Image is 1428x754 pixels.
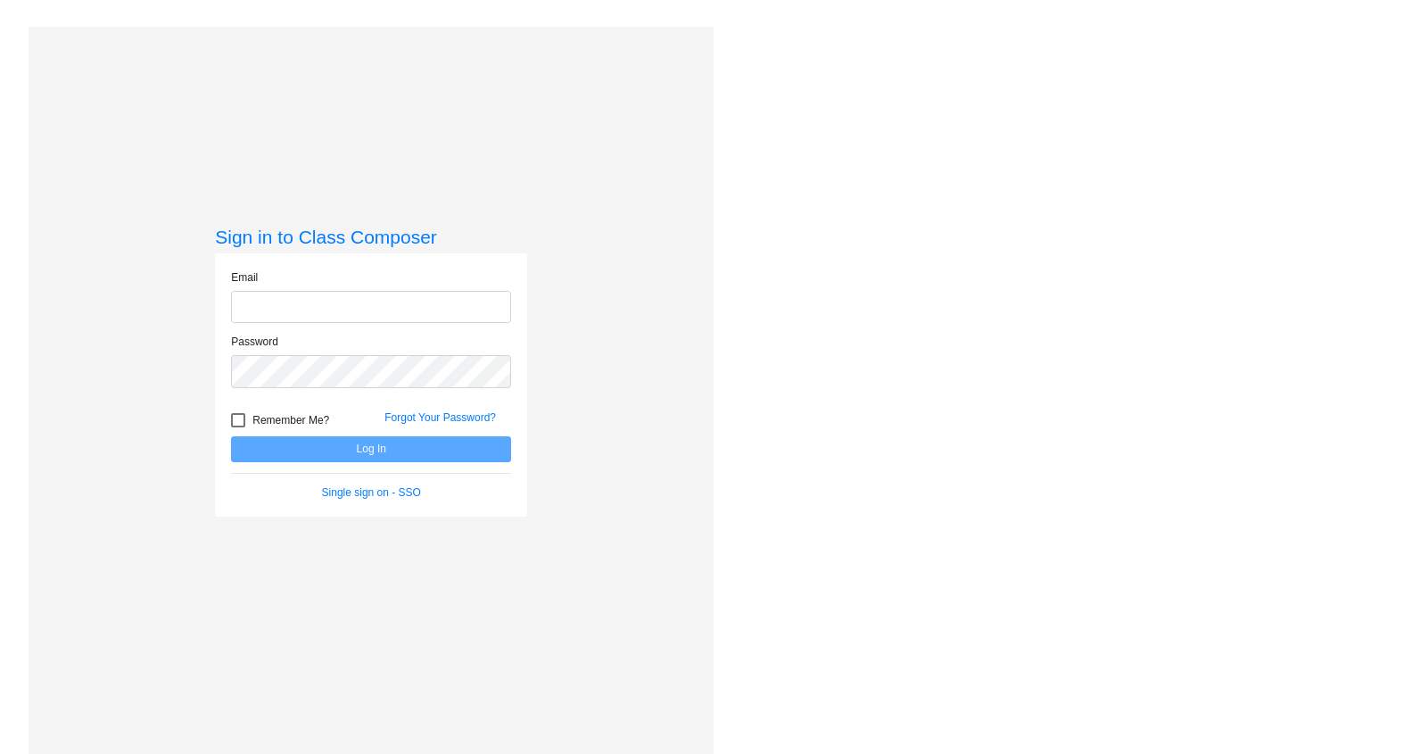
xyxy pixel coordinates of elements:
label: Email [231,269,258,286]
span: Remember Me? [252,410,329,431]
button: Log In [231,436,511,462]
a: Forgot Your Password? [384,411,496,424]
a: Single sign on - SSO [322,486,421,499]
h3: Sign in to Class Composer [215,226,527,248]
label: Password [231,334,278,350]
